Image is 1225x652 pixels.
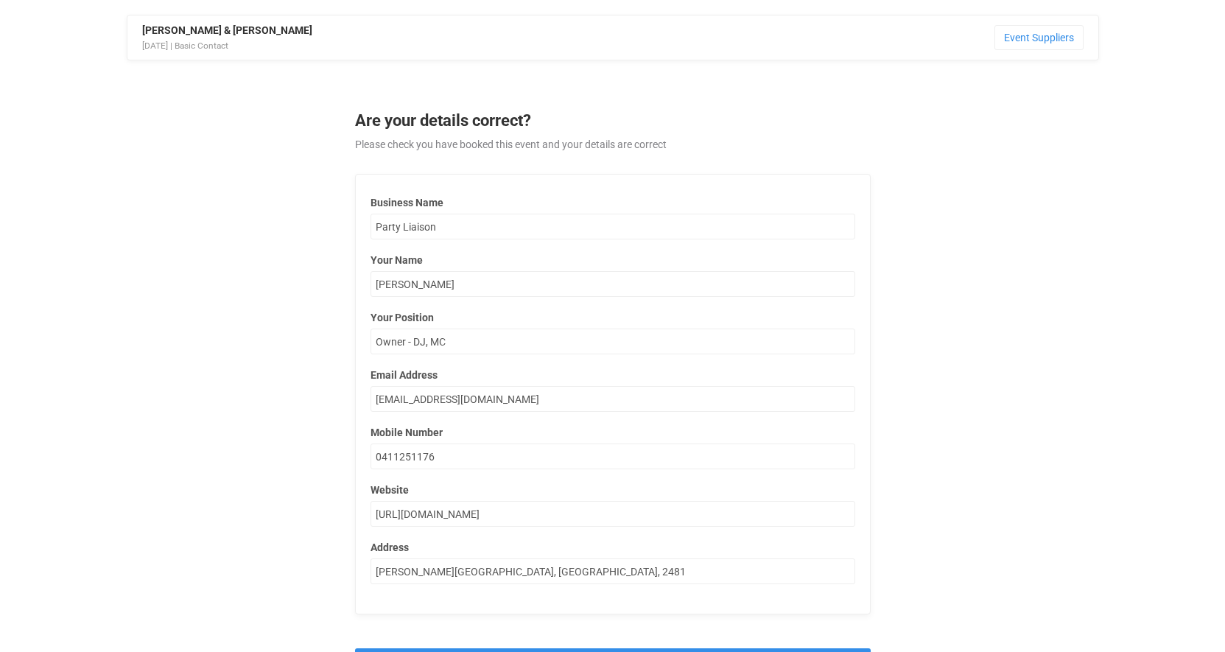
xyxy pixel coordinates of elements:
input: Email Address [371,386,855,412]
input: Address [371,558,855,584]
label: Mobile Number [371,425,855,440]
small: [DATE] | Basic Contact [142,41,228,51]
label: Address [371,540,855,555]
p: Please check you have booked this event and your details are correct [355,137,871,152]
label: Email Address [371,368,855,382]
label: Your Name [371,253,855,267]
label: Website [371,483,855,497]
h1: Are your details correct? [355,112,871,130]
label: Business Name [371,195,855,210]
label: Your Position [371,310,855,325]
input: Mobile Number [371,444,855,469]
a: Event Suppliers [994,25,1084,50]
input: Business Name [371,214,855,239]
strong: [PERSON_NAME] & [PERSON_NAME] [142,24,312,36]
input: Web Site [371,501,855,527]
